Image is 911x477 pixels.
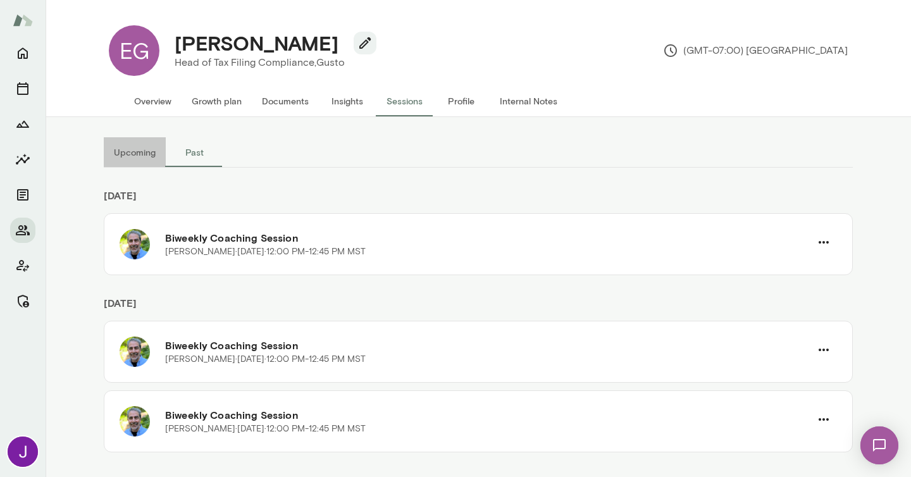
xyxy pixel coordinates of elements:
img: Jocelyn Grodin [8,437,38,467]
button: Home [10,40,35,66]
button: Manage [10,288,35,314]
h6: Biweekly Coaching Session [165,407,810,423]
h4: [PERSON_NAME] [175,31,338,55]
button: Overview [124,86,182,116]
h6: Biweekly Coaching Session [165,230,810,245]
h6: [DATE] [104,295,853,321]
button: Insights [10,147,35,172]
button: Upcoming [104,137,166,168]
div: EG [109,25,159,76]
div: basic tabs example [104,137,853,168]
button: Growth plan [182,86,252,116]
img: Mento [13,8,33,32]
button: Sessions [10,76,35,101]
p: [PERSON_NAME] · [DATE] · 12:00 PM-12:45 PM MST [165,353,366,366]
h6: [DATE] [104,188,853,213]
button: Sessions [376,86,433,116]
button: Client app [10,253,35,278]
button: Internal Notes [490,86,567,116]
p: [PERSON_NAME] · [DATE] · 12:00 PM-12:45 PM MST [165,245,366,258]
button: Growth Plan [10,111,35,137]
button: Past [166,137,223,168]
button: Documents [10,182,35,208]
p: [PERSON_NAME] · [DATE] · 12:00 PM-12:45 PM MST [165,423,366,435]
button: Profile [433,86,490,116]
button: Documents [252,86,319,116]
button: Insights [319,86,376,116]
button: Members [10,218,35,243]
h6: Biweekly Coaching Session [165,338,810,353]
p: (GMT-07:00) [GEOGRAPHIC_DATA] [663,43,848,58]
p: Head of Tax Filing Compliance, Gusto [175,55,366,70]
